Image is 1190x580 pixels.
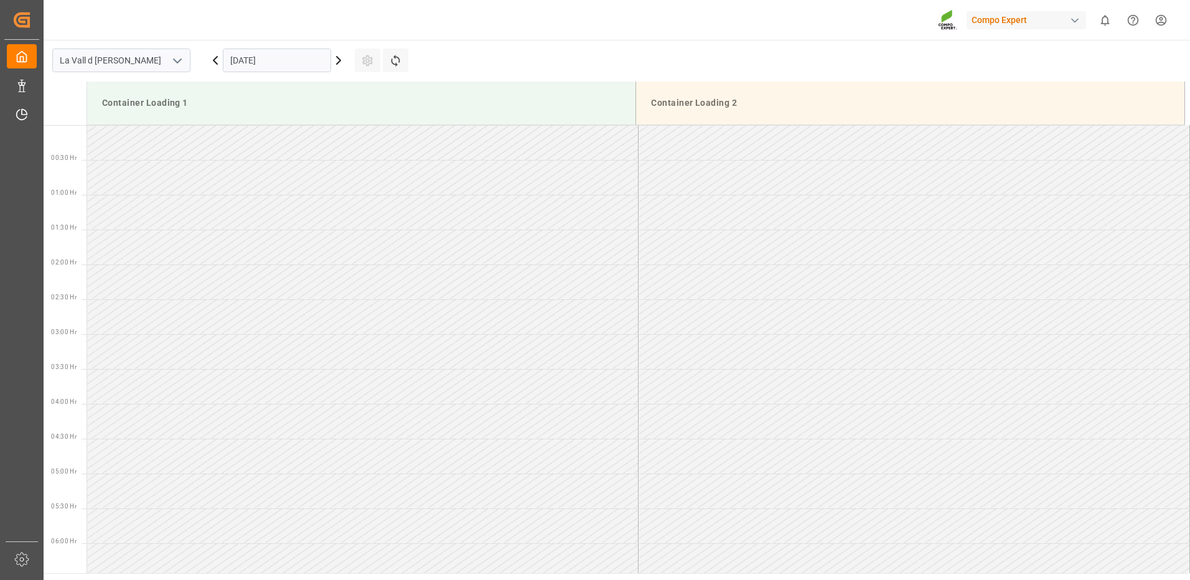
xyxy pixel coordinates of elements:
span: 01:00 Hr [51,189,77,196]
input: Type to search/select [52,49,190,72]
button: show 0 new notifications [1091,6,1119,34]
span: 02:00 Hr [51,259,77,266]
img: Screenshot%202023-09-29%20at%2010.02.21.png_1712312052.png [938,9,958,31]
button: open menu [167,51,186,70]
span: 02:30 Hr [51,294,77,301]
input: DD.MM.YYYY [223,49,331,72]
span: 03:00 Hr [51,329,77,335]
span: 06:30 Hr [51,573,77,579]
span: 05:30 Hr [51,503,77,510]
span: 03:30 Hr [51,363,77,370]
button: Help Center [1119,6,1147,34]
span: 04:00 Hr [51,398,77,405]
span: 05:00 Hr [51,468,77,475]
div: Compo Expert [967,11,1086,29]
button: Compo Expert [967,8,1091,32]
span: 01:30 Hr [51,224,77,231]
span: 06:00 Hr [51,538,77,545]
div: Container Loading 1 [97,91,625,115]
span: 04:30 Hr [51,433,77,440]
div: Container Loading 2 [646,91,1174,115]
span: 00:30 Hr [51,154,77,161]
